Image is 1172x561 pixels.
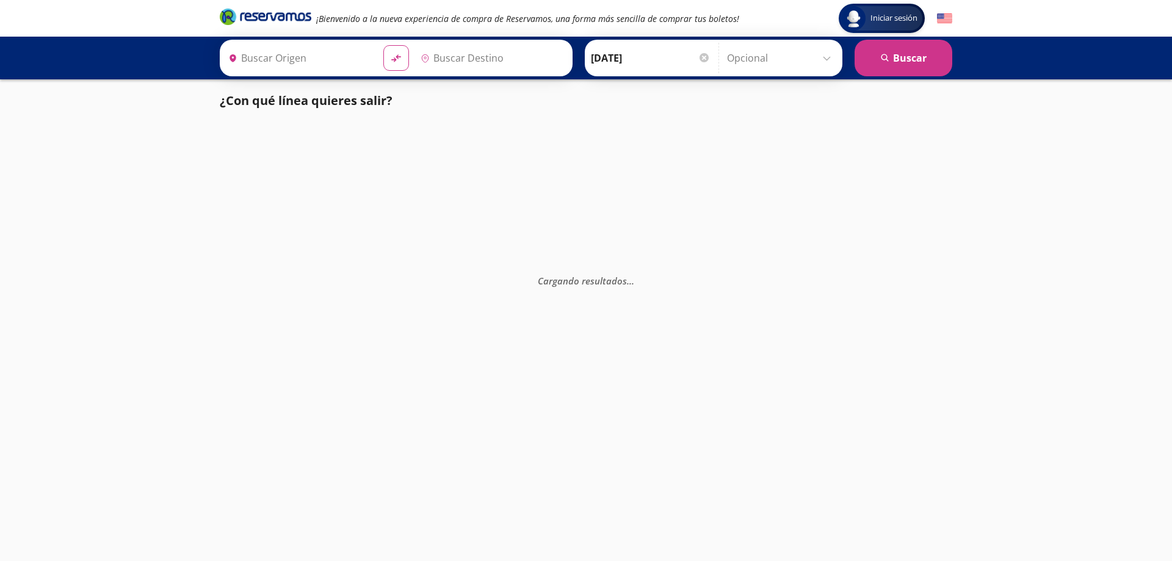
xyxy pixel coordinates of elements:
[416,43,566,73] input: Buscar Destino
[866,12,922,24] span: Iniciar sesión
[538,274,634,286] em: Cargando resultados
[627,274,629,286] span: .
[591,43,711,73] input: Elegir Fecha
[220,7,311,29] a: Brand Logo
[316,13,739,24] em: ¡Bienvenido a la nueva experiencia de compra de Reservamos, una forma más sencilla de comprar tus...
[220,92,392,110] p: ¿Con qué línea quieres salir?
[727,43,836,73] input: Opcional
[855,40,952,76] button: Buscar
[629,274,632,286] span: .
[223,43,374,73] input: Buscar Origen
[632,274,634,286] span: .
[220,7,311,26] i: Brand Logo
[937,11,952,26] button: English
